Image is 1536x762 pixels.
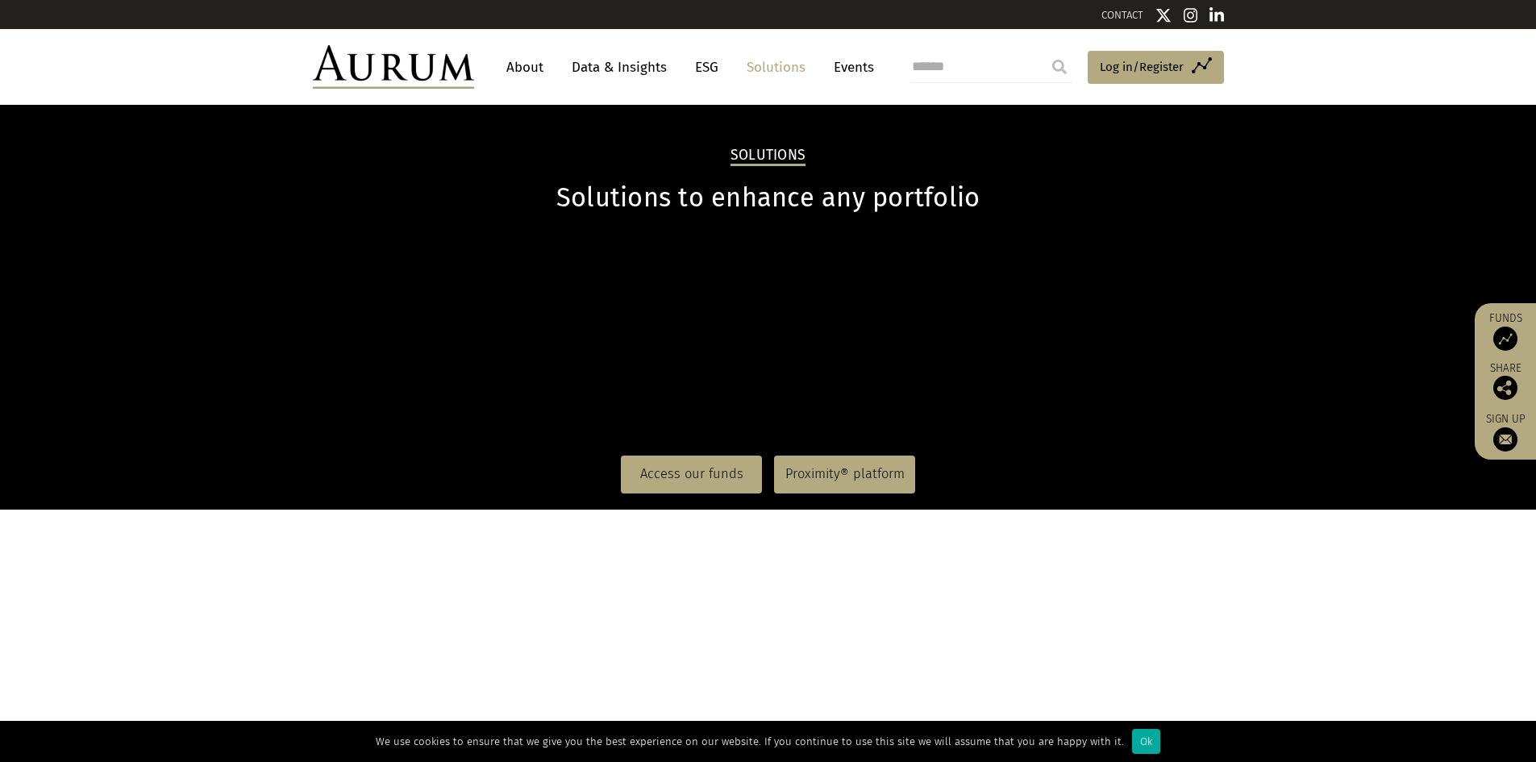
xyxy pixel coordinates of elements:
[564,52,675,82] a: Data & Insights
[1088,51,1224,85] a: Log in/Register
[621,456,762,493] a: Access our funds
[826,52,874,82] a: Events
[1209,7,1224,23] img: Linkedin icon
[1132,729,1160,754] div: Ok
[1100,57,1184,77] span: Log in/Register
[313,45,474,89] img: Aurum
[1493,327,1517,351] img: Access Funds
[731,147,805,166] h2: Solutions
[687,52,726,82] a: ESG
[1043,51,1076,83] input: Submit
[313,182,1224,214] h1: Solutions to enhance any portfolio
[1493,376,1517,400] img: Share this post
[1483,311,1528,351] a: Funds
[739,52,814,82] a: Solutions
[1483,412,1528,452] a: Sign up
[1184,7,1198,23] img: Instagram icon
[498,52,552,82] a: About
[1101,9,1143,21] a: CONTACT
[1493,427,1517,452] img: Sign up to our newsletter
[1155,7,1172,23] img: Twitter icon
[1483,363,1528,400] div: Share
[774,456,915,493] a: Proximity® platform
